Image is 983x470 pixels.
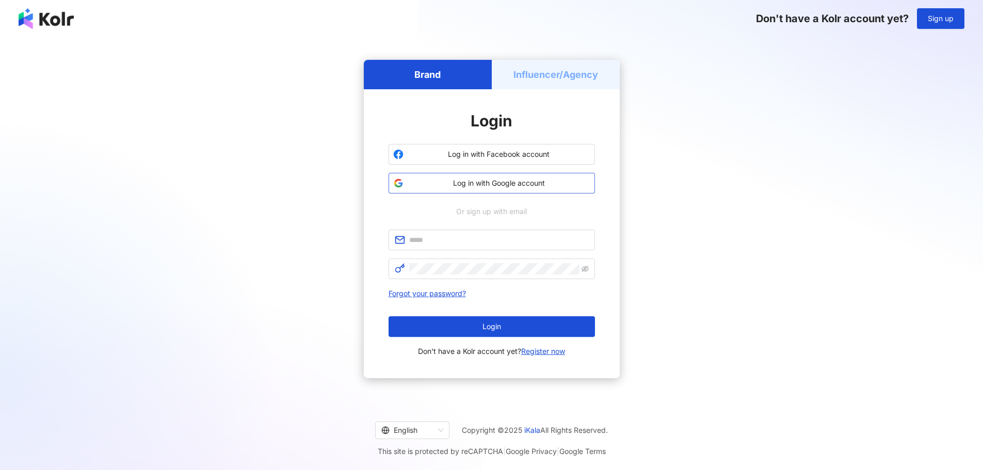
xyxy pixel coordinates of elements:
[513,68,598,81] h5: Influencer/Agency
[582,265,589,272] span: eye-invisible
[482,322,501,331] span: Login
[408,149,590,159] span: Log in with Facebook account
[414,68,441,81] h5: Brand
[19,8,74,29] img: logo
[462,424,608,436] span: Copyright © 2025 All Rights Reserved.
[418,345,565,358] span: Don't have a Kolr account yet?
[381,422,434,439] div: English
[521,347,565,355] a: Register now
[506,447,557,456] a: Google Privacy
[389,316,595,337] button: Login
[557,447,559,456] span: |
[756,12,909,25] span: Don't have a Kolr account yet?
[559,447,606,456] a: Google Terms
[389,173,595,193] button: Log in with Google account
[378,445,606,458] span: This site is protected by reCAPTCHA
[503,447,506,456] span: |
[471,111,512,130] span: Login
[389,289,466,298] a: Forgot your password?
[449,206,534,217] span: Or sign up with email
[928,14,954,23] span: Sign up
[389,144,595,165] button: Log in with Facebook account
[524,426,540,434] a: iKala
[917,8,964,29] button: Sign up
[408,178,590,188] span: Log in with Google account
